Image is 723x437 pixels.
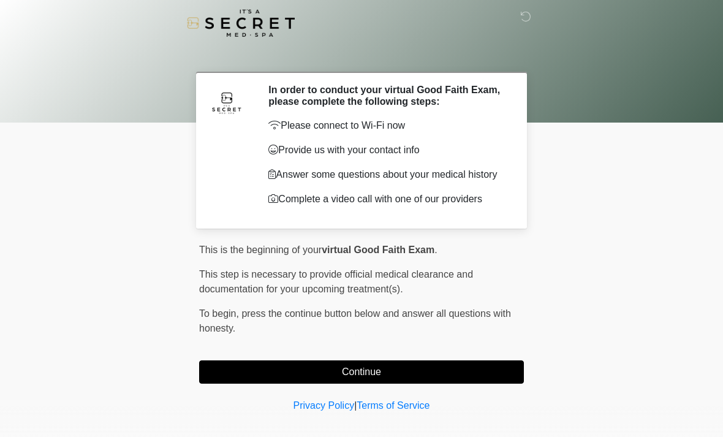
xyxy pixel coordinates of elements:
img: It's A Secret Med Spa Logo [187,9,295,37]
span: This step is necessary to provide official medical clearance and documentation for your upcoming ... [199,269,473,294]
strong: virtual Good Faith Exam [322,245,434,255]
span: This is the beginning of your [199,245,322,255]
button: Continue [199,360,524,384]
a: Privacy Policy [293,400,355,411]
span: press the continue button below and answer all questions with honesty. [199,308,511,333]
span: . [434,245,437,255]
p: Provide us with your contact info [268,143,505,158]
p: Please connect to Wi-Fi now [268,118,505,133]
h1: ‎ ‎ [190,44,533,67]
h2: In order to conduct your virtual Good Faith Exam, please complete the following steps: [268,84,505,107]
a: | [354,400,357,411]
a: Terms of Service [357,400,430,411]
p: Answer some questions about your medical history [268,167,505,182]
img: Agent Avatar [208,84,245,121]
span: To begin, [199,308,241,319]
p: Complete a video call with one of our providers [268,192,505,207]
